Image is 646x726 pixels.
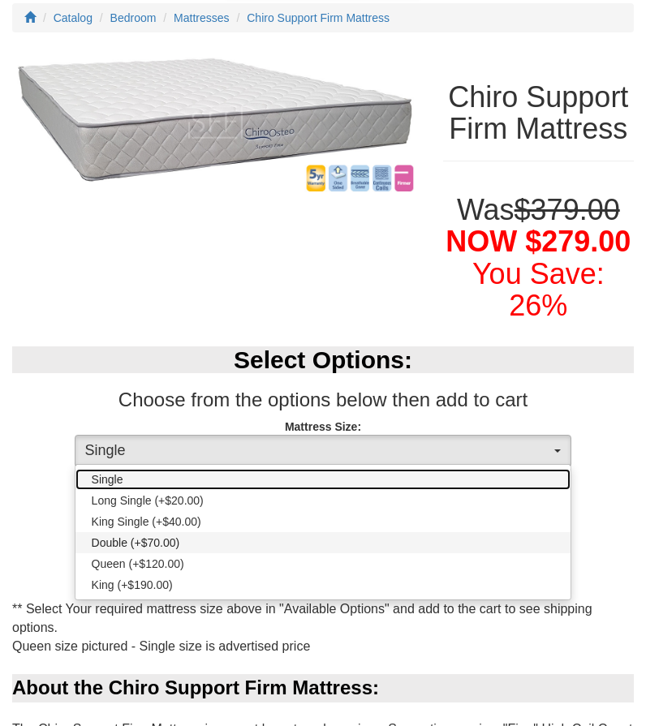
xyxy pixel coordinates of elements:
span: Single [92,471,123,488]
span: Single [85,440,551,462]
span: NOW $279.00 [446,225,631,258]
button: Single [75,435,572,467]
b: Select Options: [234,346,412,373]
div: About the Chiro Support Firm Mattress: [12,674,634,702]
span: Queen (+$120.00) [92,556,184,572]
a: Catalog [54,11,93,24]
h1: Was [443,194,634,322]
h3: Choose from the options below then add to cart [12,389,634,410]
span: Long Single (+$20.00) [92,492,204,509]
h1: Chiro Support Firm Mattress [443,81,634,145]
a: Bedroom [110,11,157,24]
a: Mattresses [174,11,229,24]
span: Double (+$70.00) [92,535,180,551]
font: You Save: 26% [472,257,605,323]
span: King (+$190.00) [92,577,173,593]
strong: Mattress Size: [285,420,361,433]
a: Chiro Support Firm Mattress [247,11,390,24]
span: King Single (+$40.00) [92,513,201,530]
del: $379.00 [515,193,620,226]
